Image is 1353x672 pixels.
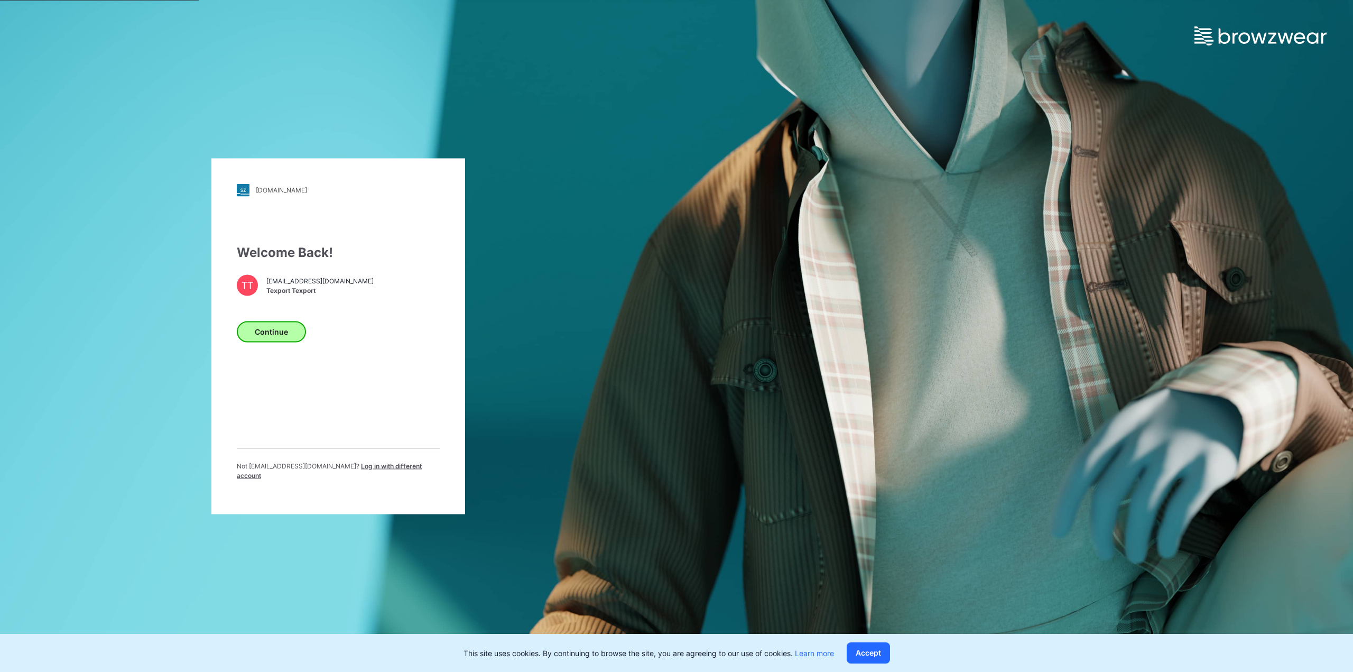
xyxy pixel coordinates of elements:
img: stylezone-logo.562084cfcfab977791bfbf7441f1a819.svg [237,183,249,196]
button: Accept [847,642,890,664]
img: browzwear-logo.e42bd6dac1945053ebaf764b6aa21510.svg [1194,26,1327,45]
span: [EMAIL_ADDRESS][DOMAIN_NAME] [266,277,374,286]
a: [DOMAIN_NAME] [237,183,440,196]
a: Learn more [795,649,834,658]
div: [DOMAIN_NAME] [256,186,307,194]
div: Welcome Back! [237,243,440,262]
button: Continue [237,321,306,342]
div: TT [237,274,258,296]
p: Not [EMAIL_ADDRESS][DOMAIN_NAME] ? [237,461,440,480]
p: This site uses cookies. By continuing to browse the site, you are agreeing to our use of cookies. [464,648,834,659]
span: Texport Texport [266,286,374,296]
